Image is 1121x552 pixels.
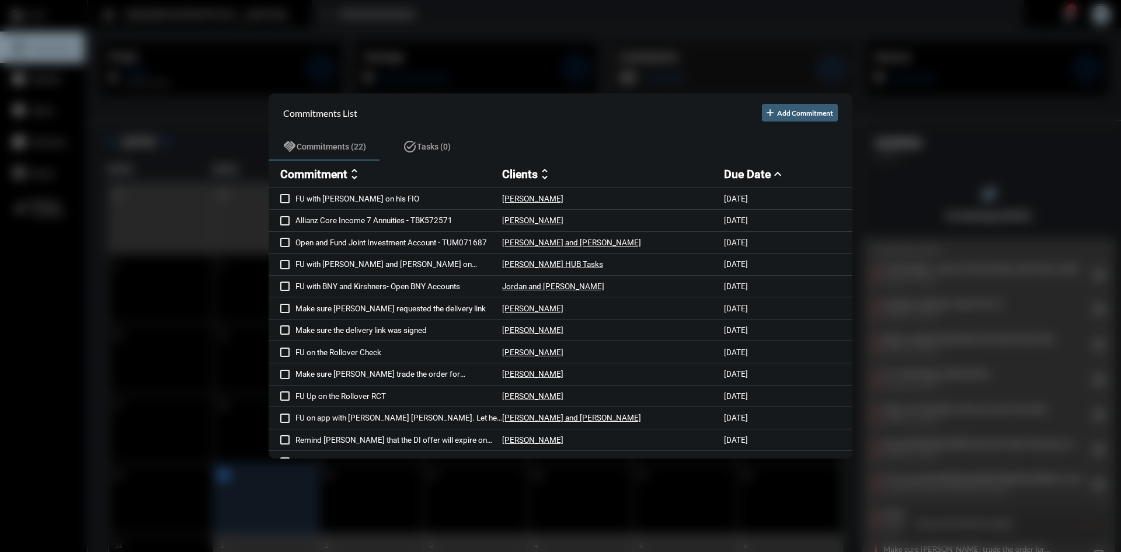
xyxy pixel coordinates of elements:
[295,413,502,422] p: FU on app with [PERSON_NAME] [PERSON_NAME]. Let her know medical exam was completed yesteray.
[295,282,502,291] p: FU with BNY and Kirshners- Open BNY Accounts
[764,107,776,119] mat-icon: add
[724,391,748,401] p: [DATE]
[295,457,502,467] p: Make sure the delivery link was sent to the client
[502,348,563,357] p: [PERSON_NAME]
[295,238,502,247] p: Open and Fund Joint Investment Account - TUM071687
[295,435,502,445] p: Remind [PERSON_NAME] that the DI offer will expire on 8/27
[502,435,563,445] p: [PERSON_NAME]
[724,238,748,247] p: [DATE]
[295,325,502,335] p: Make sure the delivery link was signed
[283,107,357,119] h2: Commitments List
[347,167,361,181] mat-icon: unfold_more
[724,194,748,203] p: [DATE]
[724,369,748,379] p: [DATE]
[295,391,502,401] p: FU Up on the Rollover RCT
[724,435,748,445] p: [DATE]
[724,325,748,335] p: [DATE]
[724,282,748,291] p: [DATE]
[502,391,563,401] p: [PERSON_NAME]
[295,304,502,313] p: Make sure [PERSON_NAME] requested the delivery link
[502,194,563,203] p: [PERSON_NAME]
[280,168,347,181] h2: Commitment
[295,216,502,225] p: Allianz Core Income 7 Annuities - TBK572571
[724,216,748,225] p: [DATE]
[502,369,563,379] p: [PERSON_NAME]
[538,167,552,181] mat-icon: unfold_more
[403,140,417,154] mat-icon: task_alt
[502,304,563,313] p: [PERSON_NAME]
[297,142,366,151] span: Commitments (22)
[502,325,563,335] p: [PERSON_NAME]
[295,194,502,203] p: FU with [PERSON_NAME] on his FIO
[502,413,641,422] p: [PERSON_NAME] and [PERSON_NAME]
[295,369,502,379] p: Make sure [PERSON_NAME] trade the order for [PERSON_NAME]
[502,259,603,269] p: [PERSON_NAME] HUB Tasks
[417,142,451,151] span: Tasks (0)
[724,348,748,357] p: [DATE]
[771,167,785,181] mat-icon: expand_less
[724,413,748,422] p: [DATE]
[295,259,502,269] p: FU with [PERSON_NAME] and [PERSON_NAME] on scheduling
[724,168,771,181] h2: Due Date
[295,348,502,357] p: FU on the Rollover Check
[502,457,563,467] p: [PERSON_NAME]
[283,140,297,154] mat-icon: handshake
[502,216,563,225] p: [PERSON_NAME]
[502,282,604,291] p: Jordan and [PERSON_NAME]
[762,104,838,121] button: Add Commitment
[724,259,748,269] p: [DATE]
[502,238,641,247] p: [PERSON_NAME] and [PERSON_NAME]
[502,168,538,181] h2: Clients
[724,304,748,313] p: [DATE]
[724,457,748,467] p: [DATE]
